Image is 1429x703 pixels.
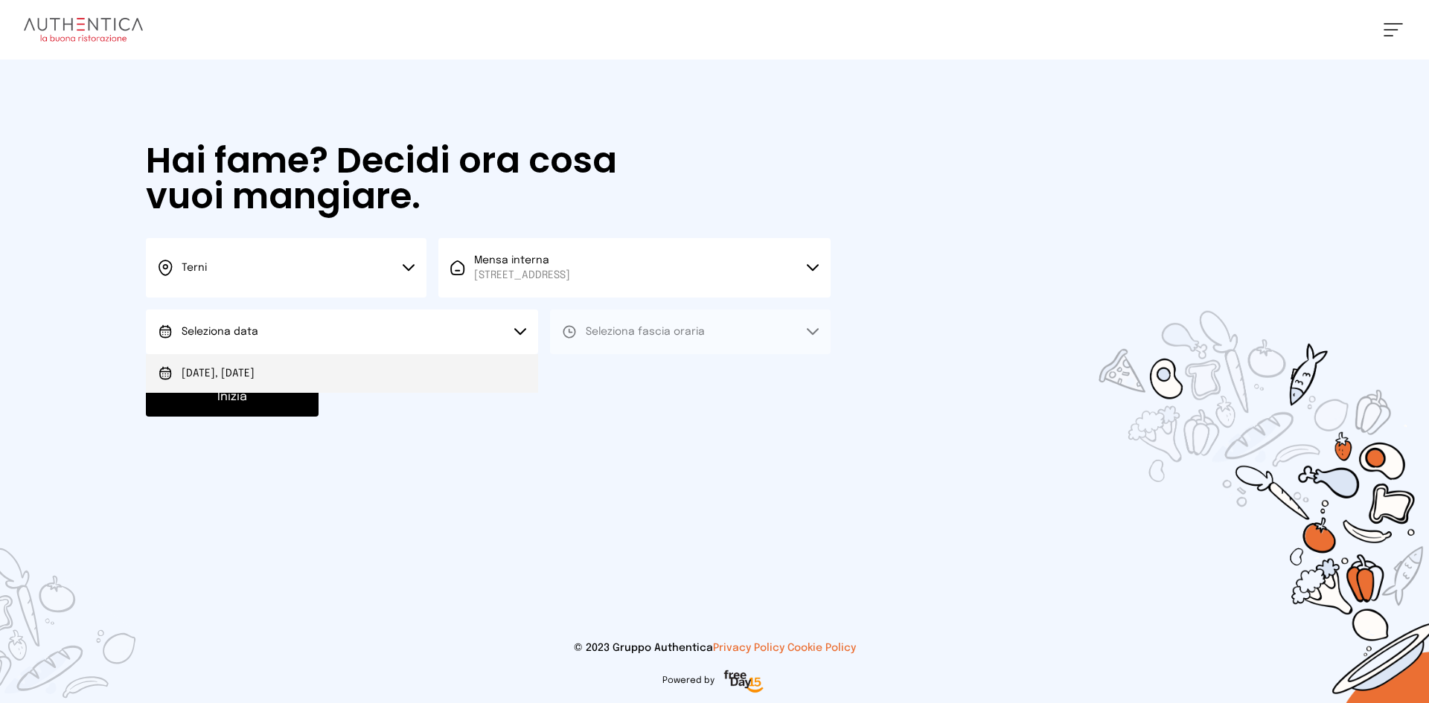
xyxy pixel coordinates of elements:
a: Cookie Policy [787,643,856,653]
span: Powered by [662,675,714,687]
button: Seleziona data [146,309,538,354]
p: © 2023 Gruppo Authentica [24,641,1405,655]
span: Seleziona fascia oraria [586,327,705,337]
a: Privacy Policy [713,643,784,653]
img: logo-freeday.3e08031.png [720,667,767,697]
button: Inizia [146,378,319,417]
span: [DATE], [DATE] [182,366,255,381]
span: Seleziona data [182,327,258,337]
button: Seleziona fascia oraria [550,309,831,354]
